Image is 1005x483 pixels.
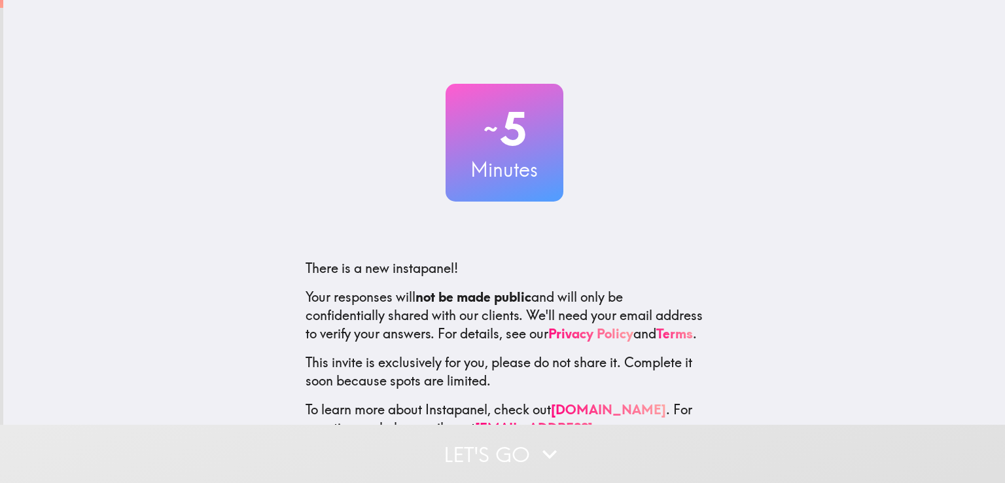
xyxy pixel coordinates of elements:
[306,260,458,276] span: There is a new instapanel!
[446,102,563,156] h2: 5
[482,109,500,149] span: ~
[306,401,703,456] p: To learn more about Instapanel, check out . For questions or help, email us at .
[306,353,703,390] p: This invite is exclusively for you, please do not share it. Complete it soon because spots are li...
[656,325,693,342] a: Terms
[551,401,666,418] a: [DOMAIN_NAME]
[548,325,633,342] a: Privacy Policy
[446,156,563,183] h3: Minutes
[306,288,703,343] p: Your responses will and will only be confidentially shared with our clients. We'll need your emai...
[415,289,531,305] b: not be made public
